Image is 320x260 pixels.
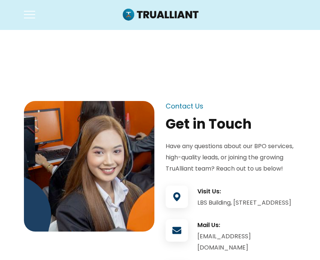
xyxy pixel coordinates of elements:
[166,141,296,174] p: Have any questions about our BPO services, high-quality leads, or joining the growing TruAlliant ...
[166,103,203,110] div: Contact Us
[197,197,296,208] div: LBS Building, [STREET_ADDRESS]
[197,221,296,229] h3: Mail Us:
[197,231,296,253] div: [EMAIL_ADDRESS][DOMAIN_NAME]
[24,101,154,232] img: img-802
[166,115,296,133] div: Get in Touch
[197,187,296,196] h3: Visit Us:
